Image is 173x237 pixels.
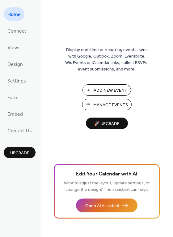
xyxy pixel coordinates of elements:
span: Upgrade [10,150,29,156]
a: Embed [4,107,27,121]
span: Contact Us [7,126,32,136]
span: Design [7,60,23,70]
span: Open AI Assistant [85,203,120,209]
span: Home [7,10,21,20]
span: Form [7,93,19,103]
span: 🚀 Upgrade [90,120,124,128]
a: Design [4,57,27,71]
a: Contact Us [4,124,36,137]
span: Manage Events [93,102,128,108]
span: Embed [7,110,23,119]
span: Display one-time or recurring events, sync with Google, Outlook, Zoom, Eventbrite, Wix Events or ... [65,47,149,73]
button: Manage Events [82,99,132,110]
span: Views [7,43,21,53]
button: Upgrade [4,147,36,158]
span: Edit Your Calendar with AI [76,170,137,179]
span: Connect [7,26,26,36]
a: Settings [4,74,30,87]
span: Want to adjust the layout, update settings, or change the design? The assistant can help. [64,179,150,194]
span: Settings [7,76,26,86]
button: Add New Event [82,84,131,96]
span: Add New Event [94,87,127,94]
a: Form [4,90,22,104]
a: Views [4,41,24,54]
a: Home [4,7,24,21]
button: 🚀 Upgrade [86,118,128,129]
button: Open AI Assistant [76,199,137,212]
a: Connect [4,24,30,38]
